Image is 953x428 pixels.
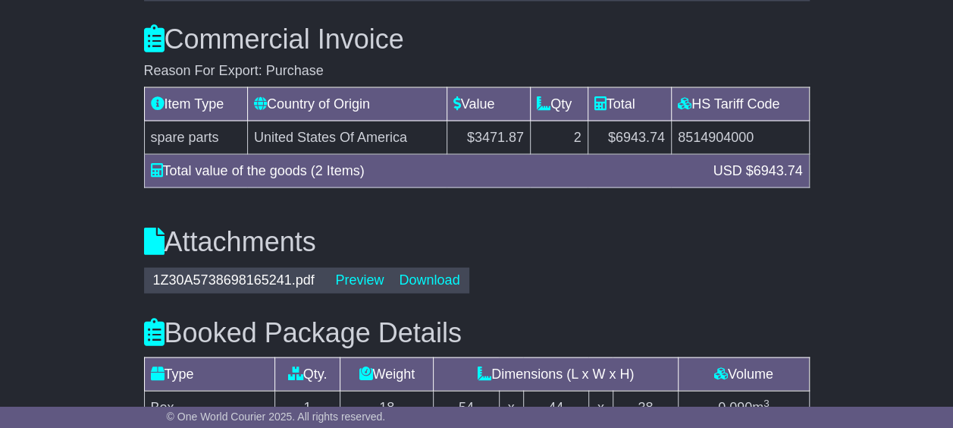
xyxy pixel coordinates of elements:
h3: Commercial Invoice [144,24,810,55]
sup: 3 [763,398,770,409]
h3: Attachments [144,227,810,257]
span: 0.090 [718,400,752,415]
td: x [588,391,613,424]
div: 1Z30A5738698165241.pdf [146,272,328,289]
td: 1 [274,391,340,424]
td: United States Of America [247,121,447,155]
td: Qty [530,88,588,121]
h3: Booked Package Details [144,318,810,348]
td: 44 [523,391,588,424]
div: Reason For Export: Purchase [144,63,810,80]
td: 38 [613,391,678,424]
td: 18 [340,391,434,424]
td: Item Type [144,88,247,121]
td: m [678,391,809,424]
td: Type [144,357,274,391]
span: © One World Courier 2025. All rights reserved. [167,411,386,423]
td: 54 [434,391,499,424]
td: HS Tariff Code [671,88,809,121]
td: spare parts [144,121,247,155]
td: Total [588,88,671,121]
td: Qty. [274,357,340,391]
td: 8514904000 [671,121,809,155]
a: Download [399,272,459,288]
div: Total value of the goods (2 Items) [143,161,706,181]
td: Dimensions (L x W x H) [434,357,679,391]
td: Weight [340,357,434,391]
td: Volume [678,357,809,391]
td: $3471.87 [447,121,530,155]
td: x [499,391,523,424]
td: Value [447,88,530,121]
td: Country of Origin [247,88,447,121]
div: USD $6943.74 [705,161,810,181]
td: Box [144,391,274,424]
td: 2 [530,121,588,155]
a: Preview [335,272,384,288]
td: $6943.74 [588,121,671,155]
